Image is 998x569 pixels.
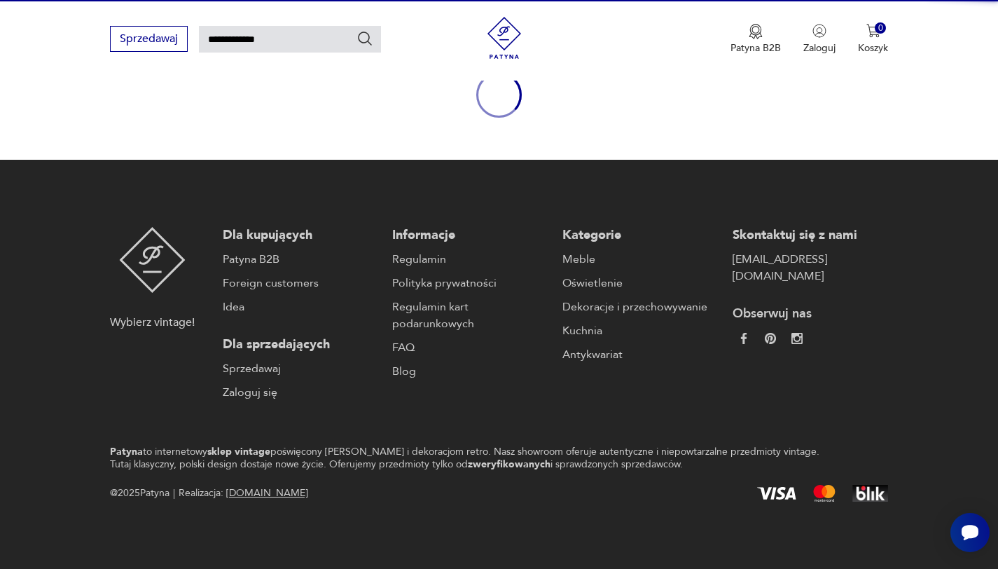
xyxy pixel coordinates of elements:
a: Sprzedawaj [110,35,188,45]
p: Patyna B2B [730,41,781,55]
a: [EMAIL_ADDRESS][DOMAIN_NAME] [733,251,889,284]
a: Regulamin [392,251,548,268]
a: Antykwariat [562,346,719,363]
iframe: Smartsupp widget button [950,513,990,552]
a: Oświetlenie [562,275,719,292]
a: Patyna B2B [223,251,379,268]
a: Kuchnia [562,322,719,339]
img: Ikonka użytkownika [812,24,826,38]
a: Regulamin kart podarunkowych [392,299,548,332]
p: Obserwuj nas [733,306,889,322]
img: BLIK [852,485,888,502]
button: Sprzedawaj [110,26,188,52]
button: 0Koszyk [858,24,888,55]
div: | [173,485,175,502]
p: Wybierz vintage! [110,314,195,331]
p: Dla sprzedających [223,336,379,353]
img: Ikona koszyka [866,24,880,38]
a: Polityka prywatności [392,275,548,292]
strong: zweryfikowanych [468,458,550,471]
a: FAQ [392,339,548,356]
button: Zaloguj [803,24,836,55]
span: @ 2025 Patyna [110,485,169,502]
p: Zaloguj [803,41,836,55]
a: Blog [392,363,548,380]
span: Realizacja: [179,485,308,502]
img: Ikona medalu [749,24,763,39]
a: Sprzedawaj [223,360,379,377]
a: [DOMAIN_NAME] [226,486,308,500]
div: 0 [875,22,887,34]
strong: sklep vintage [207,445,270,458]
p: Kategorie [562,227,719,244]
a: Zaloguj się [223,384,379,401]
img: 37d27d81a828e637adc9f9cb2e3d3a8a.webp [765,333,776,344]
p: Skontaktuj się z nami [733,227,889,244]
button: Patyna B2B [730,24,781,55]
img: Patyna - sklep z meblami i dekoracjami vintage [119,227,186,293]
img: c2fd9cf7f39615d9d6839a72ae8e59e5.webp [791,333,803,344]
a: Ikona medaluPatyna B2B [730,24,781,55]
img: Mastercard [813,485,836,502]
a: Foreign customers [223,275,379,292]
img: Visa [757,487,796,500]
button: Szukaj [356,30,373,47]
p: Informacje [392,227,548,244]
p: Dla kupujących [223,227,379,244]
img: Patyna - sklep z meblami i dekoracjami vintage [483,17,525,59]
p: Koszyk [858,41,888,55]
p: to internetowy poświęcony [PERSON_NAME] i dekoracjom retro. Nasz showroom oferuje autentyczne i n... [110,446,840,471]
a: Dekoracje i przechowywanie [562,299,719,315]
img: da9060093f698e4c3cedc1453eec5031.webp [738,333,749,344]
strong: Patyna [110,445,143,458]
a: Idea [223,299,379,315]
a: Meble [562,251,719,268]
